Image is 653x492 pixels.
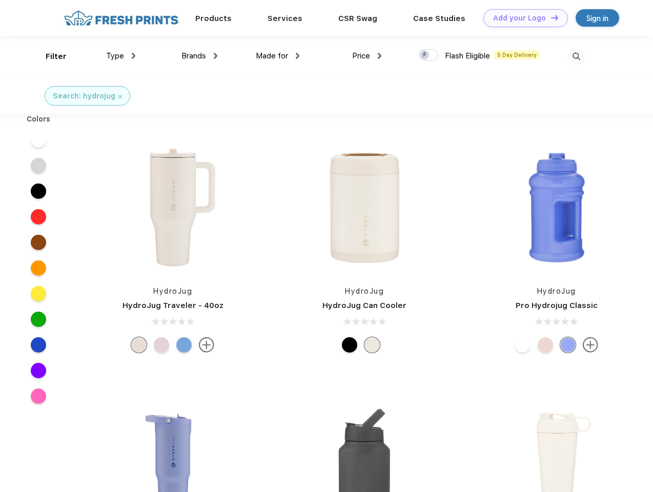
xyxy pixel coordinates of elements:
div: White [515,337,530,353]
img: dropdown.png [132,53,135,59]
img: more.svg [583,337,598,353]
a: HydroJug [345,287,384,295]
img: func=resize&h=266 [105,139,241,276]
a: Sign in [576,9,619,27]
img: func=resize&h=266 [488,139,625,276]
span: Made for [256,51,288,60]
span: Flash Eligible [445,51,490,60]
div: Riptide [176,337,192,353]
div: Colors [19,114,58,125]
img: DT [551,15,558,20]
img: desktop_search.svg [568,48,585,65]
img: dropdown.png [296,53,299,59]
a: Pro Hydrojug Classic [516,301,598,310]
span: Type [106,51,124,60]
a: HydroJug [153,287,192,295]
div: Black [342,337,357,353]
a: HydroJug [537,287,576,295]
div: Add your Logo [493,14,546,23]
img: more.svg [199,337,214,353]
img: func=resize&h=266 [296,139,433,276]
div: Pink Sand [154,337,169,353]
div: Hyper Blue [560,337,576,353]
div: Cream [364,337,380,353]
a: HydroJug Traveler - 40oz [123,301,223,310]
div: Sign in [586,12,608,24]
span: 5 Day Delivery [494,50,540,59]
a: HydroJug Can Cooler [322,301,406,310]
div: Cream [131,337,147,353]
div: Pink Sand [538,337,553,353]
img: fo%20logo%202.webp [61,9,181,27]
img: dropdown.png [378,53,381,59]
img: dropdown.png [214,53,217,59]
a: Products [195,14,232,23]
span: Price [352,51,370,60]
img: filter_cancel.svg [118,95,122,98]
div: Search: hydrojug [53,91,115,101]
div: Filter [46,51,67,63]
span: Brands [181,51,206,60]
